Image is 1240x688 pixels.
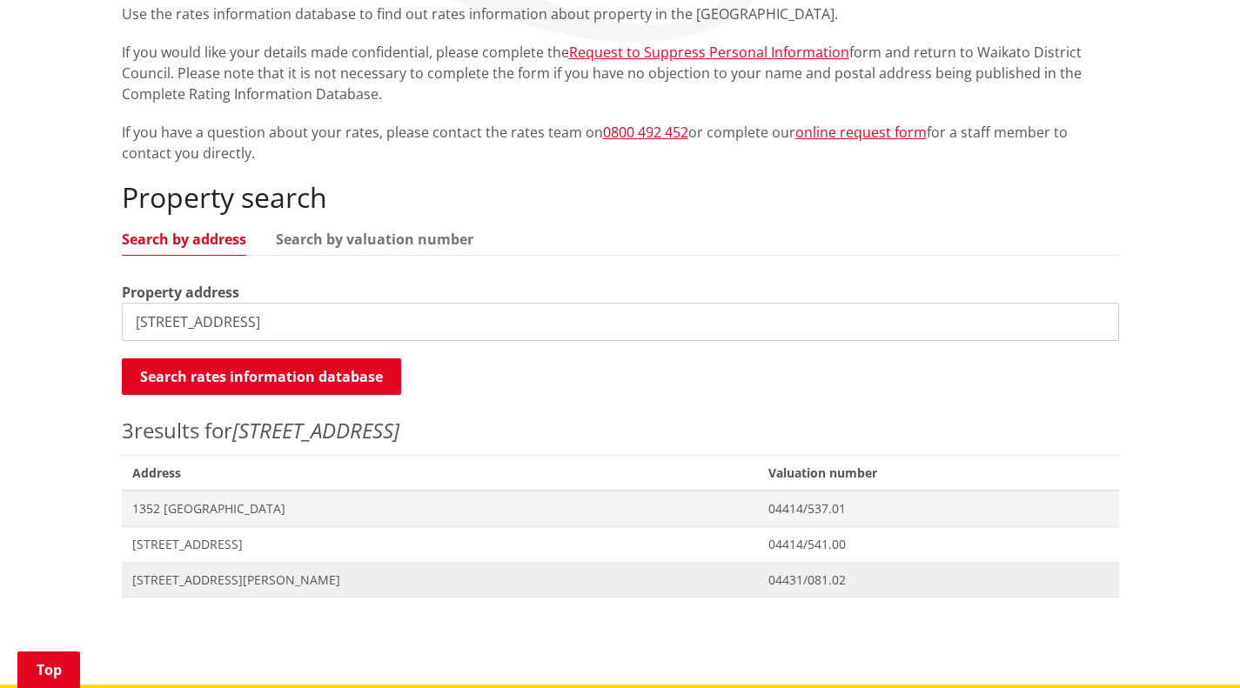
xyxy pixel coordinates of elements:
span: Address [122,455,759,491]
a: 0800 492 452 [603,123,688,142]
a: [STREET_ADDRESS][PERSON_NAME] 04431/081.02 [122,562,1119,598]
button: Search rates information database [122,358,401,395]
span: Valuation number [758,455,1118,491]
p: If you have a question about your rates, please contact the rates team on or complete our for a s... [122,122,1119,164]
span: 04431/081.02 [768,571,1108,589]
span: 04414/537.01 [768,500,1108,518]
span: [STREET_ADDRESS][PERSON_NAME] [132,571,748,589]
p: results for [122,415,1119,446]
input: e.g. Duke Street NGARUAWAHIA [122,303,1119,341]
a: Search by address [122,232,246,246]
a: Search by valuation number [276,232,473,246]
p: If you would like your details made confidential, please complete the form and return to Waikato ... [122,42,1119,104]
a: Top [17,651,80,688]
h2: Property search [122,181,1119,214]
span: 3 [122,416,134,444]
label: Property address [122,282,239,303]
span: [STREET_ADDRESS] [132,536,748,553]
span: 1352 [GEOGRAPHIC_DATA] [132,500,748,518]
em: [STREET_ADDRESS] [232,416,399,444]
a: [STREET_ADDRESS] 04414/541.00 [122,526,1119,562]
iframe: Messenger Launcher [1160,615,1223,678]
p: Use the rates information database to find out rates information about property in the [GEOGRAPHI... [122,3,1119,24]
a: online request form [795,123,927,142]
span: 04414/541.00 [768,536,1108,553]
a: Request to Suppress Personal Information [569,43,849,62]
a: 1352 [GEOGRAPHIC_DATA] 04414/537.01 [122,491,1119,526]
